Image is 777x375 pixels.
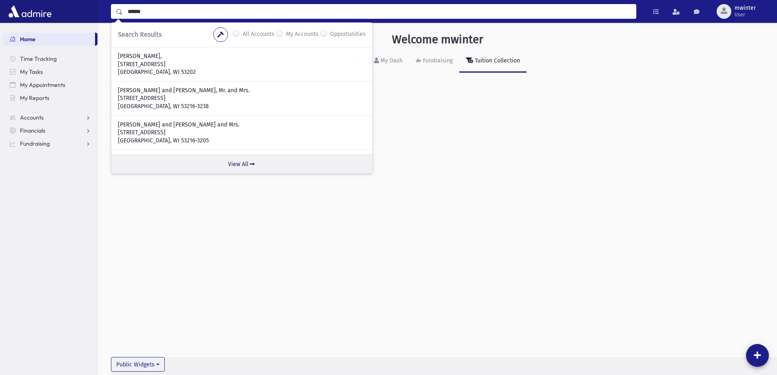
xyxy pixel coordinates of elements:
div: My Dash [379,57,403,64]
p: [STREET_ADDRESS] [118,94,366,102]
p: [PERSON_NAME] and [PERSON_NAME], Mr. and Mrs. [118,87,366,95]
span: Fundraising [20,140,50,147]
a: View All [111,155,372,173]
span: Home [20,36,35,43]
h3: Welcome mwinter [392,33,483,47]
span: Time Tracking [20,55,57,62]
div: Tuition Collection [473,57,520,64]
a: My Tasks [3,65,97,78]
span: Financials [20,127,45,134]
a: Home [3,33,95,46]
span: Accounts [20,114,44,121]
div: Fundraising [421,57,453,64]
p: [GEOGRAPHIC_DATA], WI 53216-3238 [118,102,366,111]
p: [STREET_ADDRESS] [118,60,366,69]
span: My Tasks [20,68,43,75]
span: User [735,11,756,18]
input: Search [123,4,636,19]
span: Search Results [118,31,162,38]
img: AdmirePro [7,3,53,20]
a: Fundraising [409,50,459,73]
a: Time Tracking [3,52,97,65]
label: All Accounts [243,30,274,40]
p: [PERSON_NAME] and [PERSON_NAME] and Mrs. [118,121,366,129]
a: My Reports [3,91,97,104]
p: [STREET_ADDRESS] [118,129,366,137]
a: Accounts [3,111,97,124]
label: My Accounts [286,30,319,40]
a: Fundraising [3,137,97,150]
a: My Appointments [3,78,97,91]
span: My Appointments [20,81,65,89]
a: Tuition Collection [459,50,527,73]
p: [GEOGRAPHIC_DATA], WI 53216-3205 [118,137,366,145]
span: mwinter [735,5,756,11]
p: [GEOGRAPHIC_DATA], WI 53202 [118,68,366,76]
p: [PERSON_NAME], [118,52,366,60]
a: My Dash [367,50,409,73]
label: Opportunities [330,30,366,40]
button: Public Widgets [111,357,165,372]
a: Financials [3,124,97,137]
span: My Reports [20,94,49,102]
